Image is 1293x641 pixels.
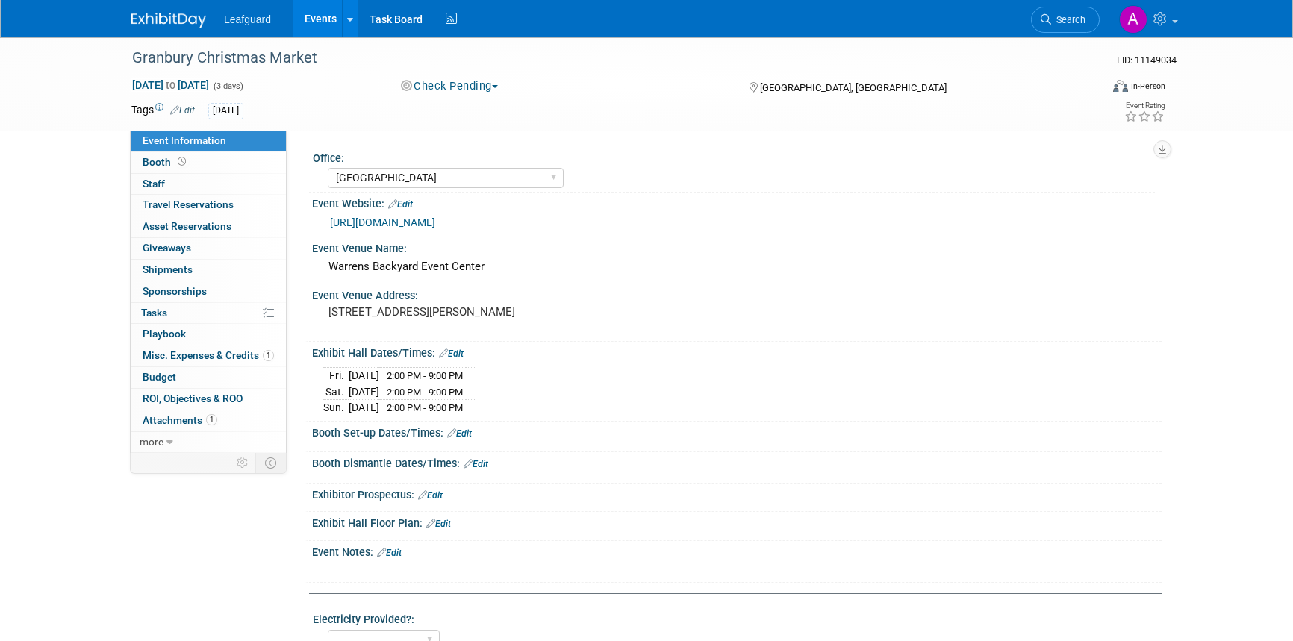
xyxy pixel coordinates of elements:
[131,102,195,119] td: Tags
[447,428,472,439] a: Edit
[131,281,286,302] a: Sponsorships
[208,103,243,119] div: [DATE]
[426,519,451,529] a: Edit
[143,156,189,168] span: Booth
[131,13,206,28] img: ExhibitDay
[349,367,379,384] td: [DATE]
[131,152,286,173] a: Booth
[131,367,286,388] a: Budget
[143,285,207,297] span: Sponsorships
[127,45,1077,72] div: Granbury Christmas Market
[143,198,234,210] span: Travel Reservations
[349,384,379,400] td: [DATE]
[387,387,463,398] span: 2:00 PM - 9:00 PM
[143,414,217,426] span: Attachments
[131,216,286,237] a: Asset Reservations
[256,453,287,472] td: Toggle Event Tabs
[131,432,286,453] a: more
[323,400,349,416] td: Sun.
[1130,81,1165,92] div: In-Person
[131,324,286,345] a: Playbook
[131,389,286,410] a: ROI, Objectives & ROO
[312,452,1162,472] div: Booth Dismantle Dates/Times:
[143,263,193,275] span: Shipments
[131,303,286,324] a: Tasks
[1124,102,1165,110] div: Event Rating
[312,512,1162,531] div: Exhibit Hall Floor Plan:
[1012,78,1165,100] div: Event Format
[143,328,186,340] span: Playbook
[141,307,167,319] span: Tasks
[312,237,1162,256] div: Event Venue Name:
[387,370,463,381] span: 2:00 PM - 9:00 PM
[1113,80,1128,92] img: Format-Inperson.png
[439,348,464,359] a: Edit
[131,78,210,92] span: [DATE] [DATE]
[175,156,189,167] span: Booth not reserved yet
[143,178,165,190] span: Staff
[143,349,274,361] span: Misc. Expenses & Credits
[263,350,274,361] span: 1
[323,384,349,400] td: Sat.
[312,284,1162,303] div: Event Venue Address:
[1051,14,1085,25] span: Search
[396,78,504,94] button: Check Pending
[1119,5,1147,34] img: Arlene Duncan
[313,608,1155,627] div: Electricity Provided?:
[143,393,243,404] span: ROI, Objectives & ROO
[143,242,191,254] span: Giveaways
[224,13,271,25] span: Leafguard
[212,81,243,91] span: (3 days)
[323,367,349,384] td: Fri.
[313,147,1155,166] div: Office:
[349,400,379,416] td: [DATE]
[131,410,286,431] a: Attachments1
[377,548,402,558] a: Edit
[388,199,413,210] a: Edit
[323,255,1150,278] div: Warrens Backyard Event Center
[330,216,435,228] a: [URL][DOMAIN_NAME]
[312,484,1162,503] div: Exhibitor Prospectus:
[170,105,195,116] a: Edit
[131,131,286,151] a: Event Information
[206,414,217,425] span: 1
[418,490,443,501] a: Edit
[312,422,1162,441] div: Booth Set-up Dates/Times:
[230,453,256,472] td: Personalize Event Tab Strip
[131,345,286,366] a: Misc. Expenses & Credits1
[131,195,286,216] a: Travel Reservations
[464,459,488,469] a: Edit
[387,402,463,413] span: 2:00 PM - 9:00 PM
[312,193,1162,212] div: Event Website:
[312,541,1162,560] div: Event Notes:
[131,260,286,281] a: Shipments
[1031,7,1100,33] a: Search
[760,82,947,93] span: [GEOGRAPHIC_DATA], [GEOGRAPHIC_DATA]
[312,342,1162,361] div: Exhibit Hall Dates/Times:
[1117,54,1177,66] span: Event ID: 11149034
[131,174,286,195] a: Staff
[143,134,226,146] span: Event Information
[131,238,286,259] a: Giveaways
[143,220,231,232] span: Asset Reservations
[163,79,178,91] span: to
[140,436,163,448] span: more
[143,371,176,383] span: Budget
[328,305,649,319] pre: [STREET_ADDRESS][PERSON_NAME]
